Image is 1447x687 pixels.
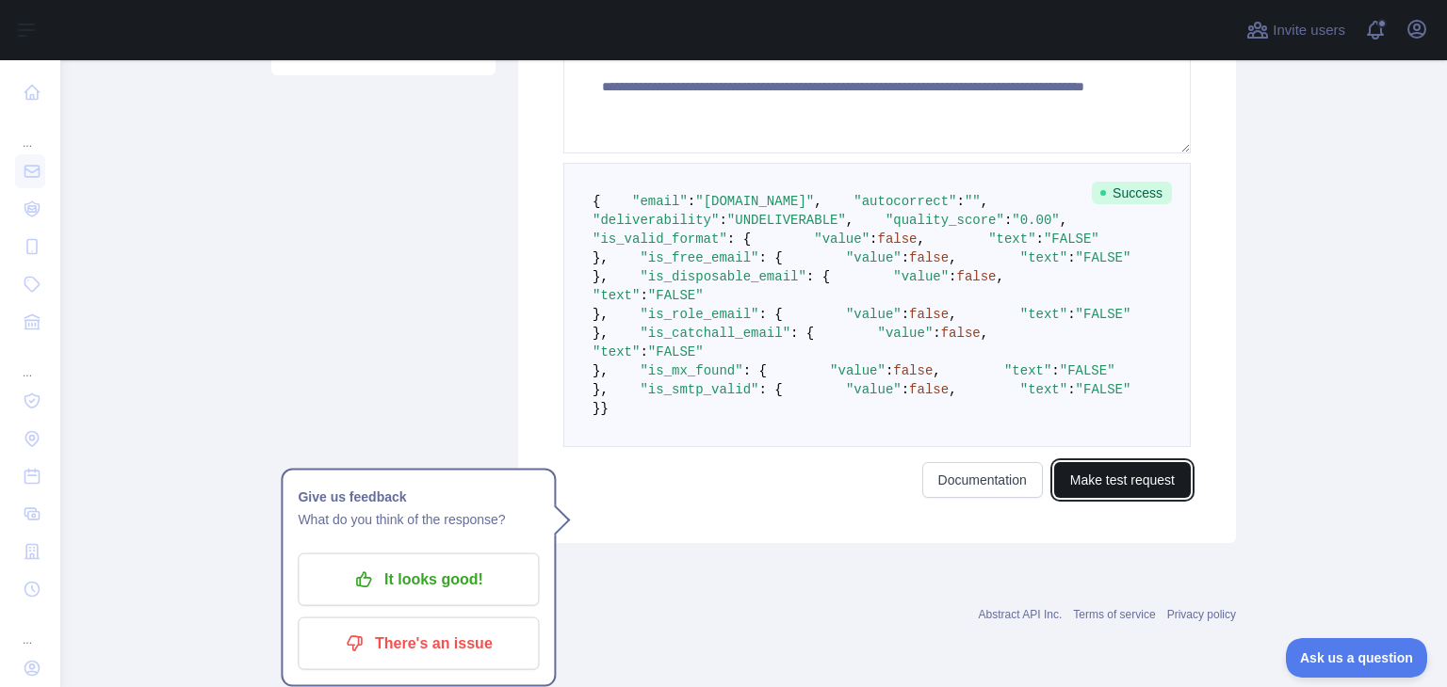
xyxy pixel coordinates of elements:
[949,382,956,397] span: ,
[593,269,609,284] span: },
[979,608,1063,621] a: Abstract API Inc.
[933,363,940,378] span: ,
[814,232,870,247] span: "value"
[886,213,1004,228] span: "quality_score"
[1020,307,1067,322] span: "text"
[1004,363,1051,378] span: "text"
[870,232,877,247] span: :
[593,382,609,397] span: },
[909,382,949,397] span: false
[1067,307,1075,322] span: :
[878,326,934,341] span: "value"
[941,326,981,341] span: false
[1076,382,1131,397] span: "FALSE"
[981,194,988,209] span: ,
[727,213,846,228] span: "UNDELIVERABLE"
[886,363,893,378] span: :
[846,213,854,228] span: ,
[1020,250,1067,265] span: "text"
[830,363,886,378] span: "value"
[298,486,539,508] h1: Give us feedback
[1076,250,1131,265] span: "FALSE"
[593,344,640,359] span: "text"
[758,382,782,397] span: : {
[893,269,949,284] span: "value"
[640,382,758,397] span: "is_smtp_valid"
[1076,307,1131,322] span: "FALSE"
[695,194,814,209] span: "[DOMAIN_NAME]"
[1273,20,1345,41] span: Invite users
[593,232,727,247] span: "is_valid_format"
[640,269,805,284] span: "is_disposable_email"
[640,250,758,265] span: "is_free_email"
[593,194,600,209] span: {
[593,288,640,303] span: "text"
[640,344,647,359] span: :
[893,363,933,378] span: false
[727,232,751,247] span: : {
[1054,462,1191,498] button: Make test request
[1067,382,1075,397] span: :
[688,194,695,209] span: :
[1067,250,1075,265] span: :
[988,232,1035,247] span: "text"
[902,250,909,265] span: :
[846,250,902,265] span: "value"
[593,326,609,341] span: },
[918,232,925,247] span: ,
[949,269,956,284] span: :
[648,344,704,359] span: "FALSE"
[1060,363,1115,378] span: "FALSE"
[806,269,830,284] span: : {
[15,343,45,380] div: ...
[957,269,997,284] span: false
[632,194,688,209] span: "email"
[981,326,988,341] span: ,
[814,194,821,209] span: ,
[949,307,956,322] span: ,
[854,194,956,209] span: "autocorrect"
[949,250,956,265] span: ,
[1286,638,1428,678] iframe: Toggle Customer Support
[1044,232,1099,247] span: "FALSE"
[743,363,767,378] span: : {
[1073,608,1155,621] a: Terms of service
[922,462,1043,498] a: Documentation
[846,307,902,322] span: "value"
[719,213,726,228] span: :
[902,382,909,397] span: :
[298,508,539,531] p: What do you think of the response?
[1243,15,1349,45] button: Invite users
[593,363,609,378] span: },
[640,363,742,378] span: "is_mx_found"
[1004,213,1012,228] span: :
[1167,608,1236,621] a: Privacy policy
[933,326,940,341] span: :
[1060,213,1067,228] span: ,
[640,326,790,341] span: "is_catchall_email"
[648,288,704,303] span: "FALSE"
[758,250,782,265] span: : {
[957,194,965,209] span: :
[1092,182,1172,204] span: Success
[593,250,609,265] span: },
[965,194,981,209] span: ""
[1020,382,1067,397] span: "text"
[593,307,609,322] span: },
[846,382,902,397] span: "value"
[593,401,600,416] span: }
[1036,232,1044,247] span: :
[902,307,909,322] span: :
[790,326,814,341] span: : {
[909,307,949,322] span: false
[600,401,608,416] span: }
[877,232,917,247] span: false
[909,250,949,265] span: false
[1051,363,1059,378] span: :
[15,113,45,151] div: ...
[1012,213,1059,228] span: "0.00"
[758,307,782,322] span: : {
[997,269,1004,284] span: ,
[593,213,719,228] span: "deliverability"
[640,288,647,303] span: :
